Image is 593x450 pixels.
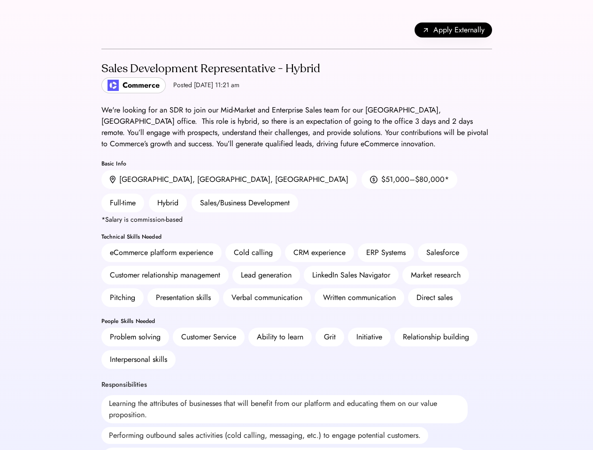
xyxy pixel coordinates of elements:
[101,427,428,444] div: Performing outbound sales activities (cold calling, messaging, etc.) to engage potential customers.
[101,395,468,423] div: Learning the attributes of businesses that will benefit from our platform and educating them on o...
[312,270,390,281] div: LinkedIn Sales Navigator
[257,331,303,343] div: Ability to learn
[192,194,298,212] div: Sales/Business Development
[110,247,213,258] div: eCommerce platform experience
[231,292,302,303] div: Verbal communication
[101,161,492,166] div: Basic Info
[156,292,211,303] div: Presentation skills
[381,174,445,185] div: $51,000–$80,000
[110,331,161,343] div: Problem solving
[110,176,116,184] img: location.svg
[123,80,160,91] div: Commerce
[101,318,492,324] div: People Skills Needed
[101,61,320,76] div: Sales Development Representative - Hybrid
[370,175,377,184] img: money.svg
[181,331,236,343] div: Customer Service
[324,331,336,343] div: Grit
[149,194,187,212] div: Hybrid
[411,270,461,281] div: Market research
[234,247,273,258] div: Cold calling
[433,24,485,36] span: Apply Externally
[426,247,459,258] div: Salesforce
[366,247,406,258] div: ERP Systems
[293,247,346,258] div: CRM experience
[110,292,135,303] div: Pitching
[356,331,382,343] div: Initiative
[110,354,167,365] div: Interpersonal skills
[108,80,119,91] img: poweredbycommerce_logo.jpeg
[416,292,453,303] div: Direct sales
[173,81,239,90] div: Posted [DATE] 11:21 am
[110,270,220,281] div: Customer relationship management
[119,174,348,185] div: [GEOGRAPHIC_DATA], [GEOGRAPHIC_DATA], [GEOGRAPHIC_DATA]
[101,194,144,212] div: Full-time
[101,380,147,390] div: Responsibilities
[101,216,183,223] div: *Salary is commission-based
[415,22,492,37] button: Apply Externally
[241,270,292,281] div: Lead generation
[403,331,469,343] div: Relationship building
[323,292,396,303] div: Written communication
[101,234,492,240] div: Technical Skills Needed
[101,105,492,150] div: We're looking for an SDR to join our Mid-Market and Enterprise Sales team for our [GEOGRAPHIC_DAT...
